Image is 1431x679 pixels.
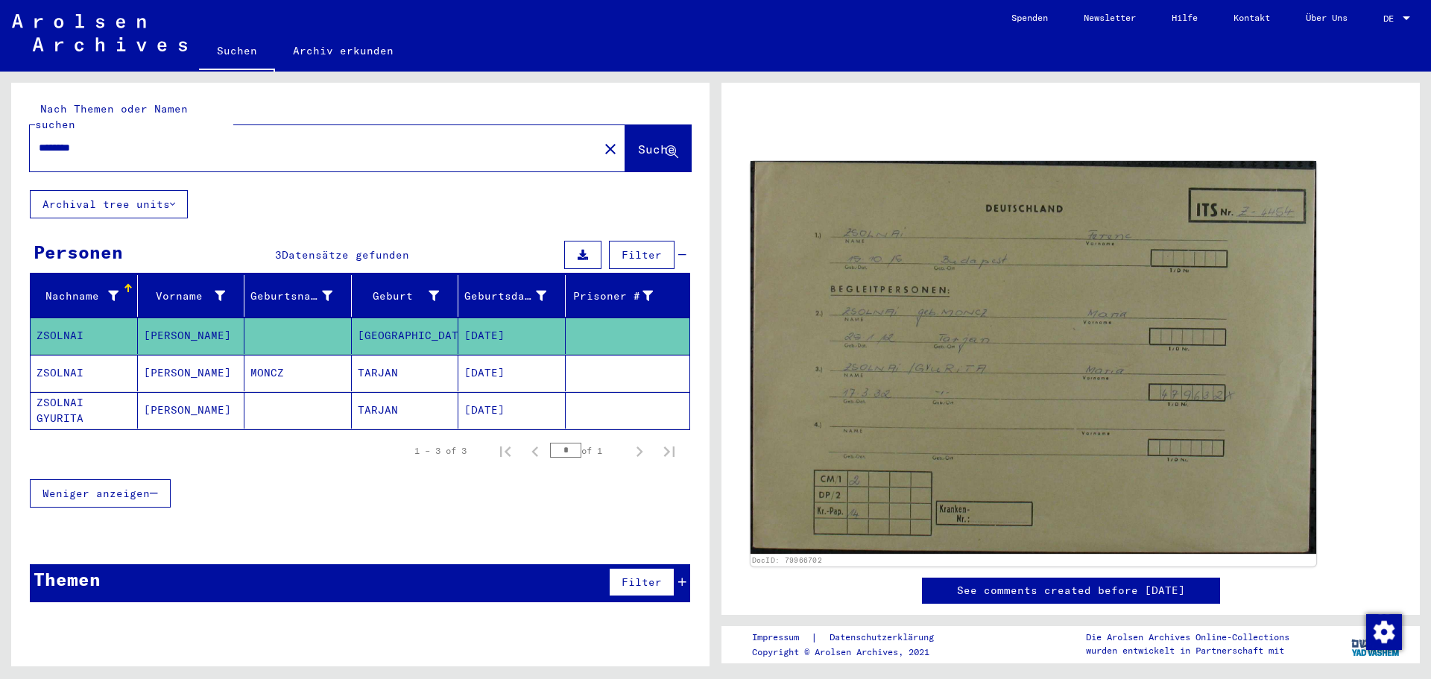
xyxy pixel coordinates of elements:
[1365,613,1401,649] div: Change consent
[144,284,244,308] div: Vorname
[12,14,187,51] img: Arolsen_neg.svg
[199,33,275,72] a: Suchen
[752,630,952,645] div: |
[31,392,138,429] mat-cell: ZSOLNAI GYURITA
[275,33,411,69] a: Archiv erkunden
[244,275,352,317] mat-header-cell: Geburtsname
[572,288,654,304] div: Prisoner #
[751,161,1316,554] img: 001.jpg
[35,102,188,131] mat-label: Nach Themen oder Namen suchen
[464,284,565,308] div: Geburtsdatum
[1086,644,1289,657] p: wurden entwickelt in Partnerschaft mit
[144,288,226,304] div: Vorname
[596,133,625,163] button: Clear
[550,443,625,458] div: of 1
[622,248,662,262] span: Filter
[37,288,119,304] div: Nachname
[752,556,822,565] a: DocID: 79966702
[818,630,952,645] a: Datenschutzerklärung
[572,284,672,308] div: Prisoner #
[138,392,245,429] mat-cell: [PERSON_NAME]
[31,318,138,354] mat-cell: ZSOLNAI
[282,248,409,262] span: Datensätze gefunden
[352,318,459,354] mat-cell: [GEOGRAPHIC_DATA]
[352,392,459,429] mat-cell: TARJAN
[1086,631,1289,644] p: Die Arolsen Archives Online-Collections
[458,318,566,354] mat-cell: [DATE]
[625,436,654,466] button: Next page
[609,568,675,596] button: Filter
[250,288,332,304] div: Geburtsname
[138,355,245,391] mat-cell: [PERSON_NAME]
[458,275,566,317] mat-header-cell: Geburtsdatum
[752,630,811,645] a: Impressum
[654,436,684,466] button: Last page
[490,436,520,466] button: First page
[638,142,675,157] span: Suche
[275,248,282,262] span: 3
[352,275,459,317] mat-header-cell: Geburt‏
[622,575,662,589] span: Filter
[414,444,467,458] div: 1 – 3 of 3
[752,645,952,659] p: Copyright © Arolsen Archives, 2021
[352,355,459,391] mat-cell: TARJAN
[138,318,245,354] mat-cell: [PERSON_NAME]
[42,487,150,500] span: Weniger anzeigen
[244,355,352,391] mat-cell: MONCZ
[250,284,351,308] div: Geburtsname
[458,355,566,391] mat-cell: [DATE]
[458,392,566,429] mat-cell: [DATE]
[1348,625,1404,663] img: yv_logo.png
[31,355,138,391] mat-cell: ZSOLNAI
[1366,614,1402,650] img: Change consent
[30,190,188,218] button: Archival tree units
[37,284,137,308] div: Nachname
[957,583,1185,599] a: See comments created before [DATE]
[566,275,690,317] mat-header-cell: Prisoner #
[609,241,675,269] button: Filter
[30,479,171,508] button: Weniger anzeigen
[34,566,101,593] div: Themen
[31,275,138,317] mat-header-cell: Nachname
[34,239,123,265] div: Personen
[1383,13,1394,24] mat-select-trigger: DE
[138,275,245,317] mat-header-cell: Vorname
[464,288,546,304] div: Geburtsdatum
[358,284,458,308] div: Geburt‏
[601,140,619,158] mat-icon: close
[358,288,440,304] div: Geburt‏
[625,125,691,171] button: Suche
[520,436,550,466] button: Previous page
